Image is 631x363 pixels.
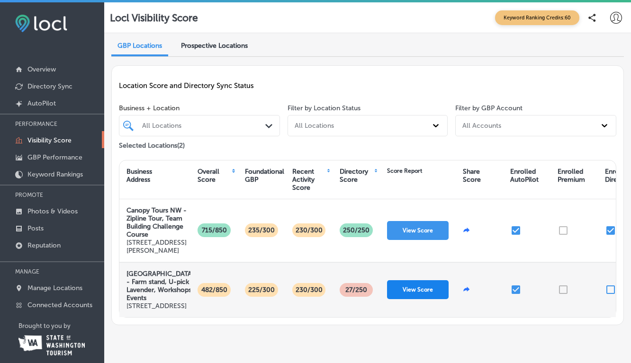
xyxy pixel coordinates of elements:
p: Connected Accounts [27,301,92,309]
p: Photos & Videos [27,207,78,215]
img: fda3e92497d09a02dc62c9cd864e3231.png [15,15,67,32]
strong: Canopy Tours NW - Zipline Tour, Team Building Challenge Course [126,206,187,239]
span: Prospective Locations [181,42,248,50]
div: Foundational GBP [245,168,284,184]
span: Business + Location [119,104,280,112]
p: Posts [27,224,44,232]
p: Selected Locations ( 2 ) [119,138,185,150]
p: 250 /250 [340,223,372,237]
p: 225/300 [245,283,278,297]
p: AutoPilot [27,99,56,107]
p: 235/300 [245,223,278,237]
p: 230/300 [293,283,325,297]
div: Recent Activity Score [292,168,326,192]
div: Enrolled AutoPilot [510,168,539,184]
div: Directory Score [340,168,373,184]
span: GBP Locations [117,42,162,50]
p: GBP Performance [27,153,82,161]
button: View Score [387,280,449,299]
div: Score Report [387,168,422,174]
p: Overview [27,65,56,73]
div: All Accounts [462,122,501,130]
div: Business Address [126,168,152,184]
p: Brought to you by [18,322,104,329]
p: Directory Sync [27,82,72,90]
div: Share Score [463,168,481,184]
p: 230/300 [293,223,325,237]
p: [STREET_ADDRESS] [126,302,194,310]
label: Filter by GBP Account [455,104,523,112]
p: 482/850 [198,283,230,297]
div: All Locations [295,122,334,130]
p: [STREET_ADDRESS][PERSON_NAME] [126,239,187,255]
p: 715/850 [199,223,230,237]
strong: [GEOGRAPHIC_DATA] - Farm stand, U-pick Lavender, Workshops, Events [126,270,194,302]
p: Location Score and Directory Sync Status [119,81,616,90]
p: Manage Locations [27,284,82,292]
p: Locl Visibility Score [110,12,198,24]
span: Keyword Ranking Credits: 60 [495,10,579,25]
div: All Locations [142,122,266,130]
div: Enrolled Premium [558,168,585,184]
p: Reputation [27,241,61,249]
img: Washington Tourism [18,335,85,355]
p: Keyword Rankings [27,170,83,178]
p: Visibility Score [27,136,72,144]
div: Overall Score [198,168,231,184]
p: 27 /250 [343,283,370,297]
label: Filter by Location Status [288,104,361,112]
button: View Score [387,221,449,240]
